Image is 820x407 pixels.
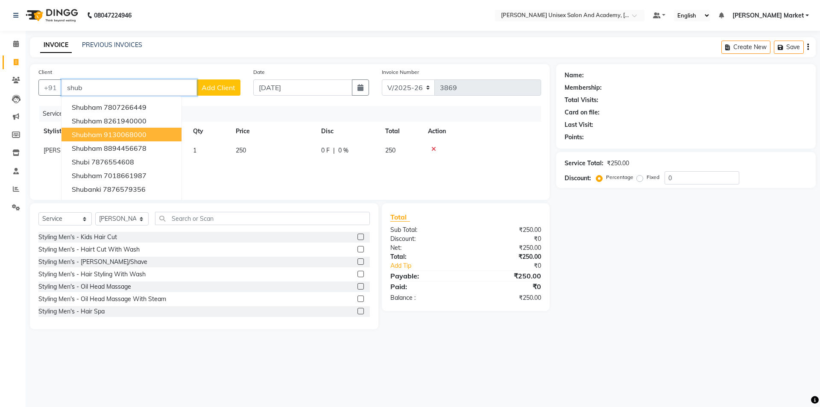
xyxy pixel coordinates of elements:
[384,261,479,270] a: Add Tip
[196,79,240,96] button: Add Client
[91,158,134,166] ngb-highlight: 7876554608
[155,212,370,225] input: Search or Scan
[606,173,633,181] label: Percentage
[39,106,548,122] div: Services
[40,38,72,53] a: INVOICE
[103,185,146,193] ngb-highlight: 7876579356
[129,199,171,207] ngb-highlight: 9625367812
[61,79,197,96] input: Search by Name/Mobile/Email/Code
[466,281,547,292] div: ₹0
[384,225,466,234] div: Sub Total:
[72,117,102,125] span: shubham
[72,130,102,139] span: shubham
[380,122,423,141] th: Total
[38,307,105,316] div: Styling Men's - Hair Spa
[38,258,147,266] div: Styling Men's - [PERSON_NAME]/Shave
[647,173,659,181] label: Fixed
[321,146,330,155] span: 0 F
[231,122,316,141] th: Price
[188,122,231,141] th: Qty
[104,144,146,152] ngb-highlight: 8894456678
[466,293,547,302] div: ₹250.00
[38,295,166,304] div: Styling Men's - Oil Head Massage With Steam
[236,146,246,154] span: 250
[38,79,62,96] button: +91
[384,271,466,281] div: Payable:
[466,243,547,252] div: ₹250.00
[202,83,235,92] span: Add Client
[38,282,131,291] div: Styling Men's - Oil Head Massage
[466,225,547,234] div: ₹250.00
[565,71,584,80] div: Name:
[466,234,547,243] div: ₹0
[82,41,142,49] a: PREVIOUS INVOICES
[384,243,466,252] div: Net:
[104,171,146,180] ngb-highlight: 7018661987
[72,158,90,166] span: shubi
[72,144,102,152] span: Shubham
[479,261,547,270] div: ₹0
[72,185,101,193] span: shubanki
[338,146,348,155] span: 0 %
[565,159,603,168] div: Service Total:
[565,96,598,105] div: Total Visits:
[565,108,600,117] div: Card on file:
[104,103,146,111] ngb-highlight: 7807266449
[384,252,466,261] div: Total:
[774,41,804,54] button: Save
[565,83,602,92] div: Membership:
[565,120,593,129] div: Last Visit:
[721,41,770,54] button: Create New
[44,146,91,154] span: [PERSON_NAME]
[466,271,547,281] div: ₹250.00
[607,159,629,168] div: ₹250.00
[732,11,804,20] span: [PERSON_NAME] Market
[193,146,196,154] span: 1
[384,293,466,302] div: Balance :
[104,130,146,139] ngb-highlight: 9130068000
[466,252,547,261] div: ₹250.00
[38,233,117,242] div: Styling Men's - Kids Hair Cut
[382,68,419,76] label: Invoice Number
[316,122,380,141] th: Disc
[94,3,132,27] b: 08047224946
[72,171,102,180] span: shubham
[333,146,335,155] span: |
[38,68,52,76] label: Client
[384,234,466,243] div: Discount:
[423,122,541,141] th: Action
[72,103,102,111] span: shubham
[38,270,146,279] div: Styling Men's - Hair Styling With Wash
[385,146,395,154] span: 250
[565,133,584,142] div: Points:
[384,281,466,292] div: Paid:
[390,213,410,222] span: Total
[104,117,146,125] ngb-highlight: 8261940000
[22,3,80,27] img: logo
[253,68,265,76] label: Date
[72,199,127,207] span: [PERSON_NAME]
[565,174,591,183] div: Discount:
[38,122,124,141] th: Stylist
[38,245,140,254] div: Styling Men's - Hairt Cut With Wash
